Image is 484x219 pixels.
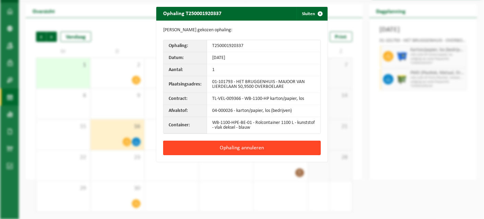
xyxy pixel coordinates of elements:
th: Ophaling: [164,40,207,52]
th: Container: [164,117,207,134]
td: 01-101793 - HET BRUGGENHUIS - MAJOOR VAN LIERDELAAN 50,9500 OVERBOELARE [207,76,320,93]
p: [PERSON_NAME] gekozen ophaling: [163,27,321,33]
h2: Ophaling T250001920337 [156,7,228,20]
th: Afvalstof: [164,105,207,117]
th: Contract: [164,93,207,105]
td: 04-000026 - karton/papier, los (bedrijven) [207,105,320,117]
th: Datum: [164,52,207,64]
th: Plaatsingsadres: [164,76,207,93]
td: 1 [207,64,320,76]
td: [DATE] [207,52,320,64]
button: Sluiten [297,7,327,21]
td: TL-VEL-009366 - WB-1100-HP karton/papier, los [207,93,320,105]
td: WB-1100-HPE-BE-01 - Rolcontainer 1100 L - kunststof - vlak deksel - blauw [207,117,320,134]
button: Ophaling annuleren [163,141,321,155]
th: Aantal: [164,64,207,76]
td: T250001920337 [207,40,320,52]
